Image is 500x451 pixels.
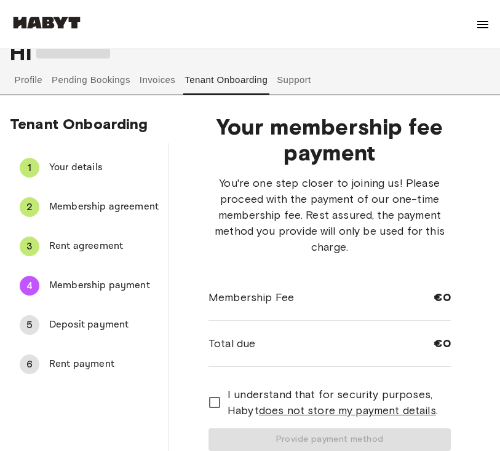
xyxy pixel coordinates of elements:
[20,158,39,178] div: 1
[49,200,159,214] span: Membership agreement
[20,197,39,217] div: 2
[228,386,441,418] span: I understand that for security purposes, Habyt .
[20,315,39,335] div: 5
[10,65,490,95] div: user profile tabs
[208,289,294,305] span: Membership Fee
[49,278,159,293] span: Membership payment
[20,355,39,374] div: 6
[20,237,39,256] div: 3
[49,239,159,254] span: Rent agreement
[183,65,269,95] button: Tenant Onboarding
[10,39,36,65] span: Hi
[20,276,39,296] div: 4
[10,310,169,340] div: 5Deposit payment
[10,153,169,182] div: 1Your details
[49,160,159,175] span: Your details
[10,115,148,133] span: Tenant Onboarding
[10,17,84,29] img: Habyt
[10,232,169,261] div: 3Rent agreement
[10,192,169,222] div: 2Membership agreement
[208,175,451,255] span: You're one step closer to joining us! Please proceed with the payment of our one-time membership ...
[10,350,169,379] div: 6Rent payment
[13,65,44,95] button: Profile
[138,65,177,95] button: Invoices
[10,271,169,300] div: 4Membership payment
[49,318,159,332] span: Deposit payment
[49,357,159,372] span: Rent payment
[208,114,451,165] span: Your membership fee payment
[434,290,451,305] span: €0
[259,404,436,417] u: does not store my payment details
[434,336,451,351] span: €0
[50,65,132,95] button: Pending Bookings
[276,65,313,95] button: Support
[208,335,255,351] span: Total due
